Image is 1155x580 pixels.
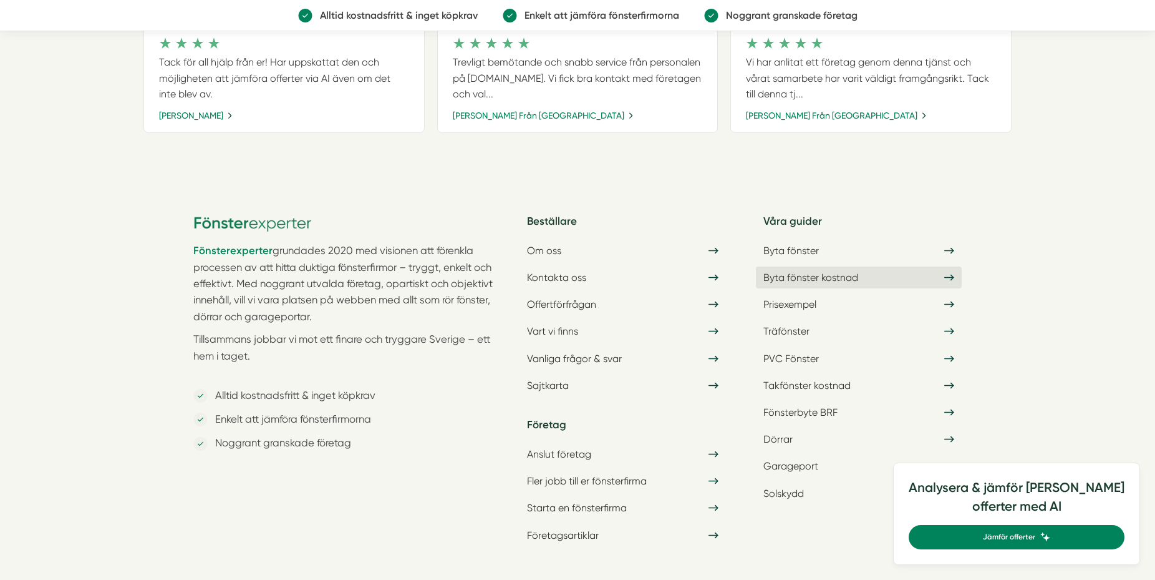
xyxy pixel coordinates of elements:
[159,54,409,102] p: Tack för all hjälp från er! Har uppskattat den och möjligheten att jämföra offerter via AI även o...
[520,267,725,288] a: Kontakta oss
[193,242,505,325] p: grundades 2020 med visionen att förenkla processen av att hitta duktiga fönsterfirmor – tryggt, e...
[453,109,634,122] a: [PERSON_NAME] från [GEOGRAPHIC_DATA]
[193,332,505,381] p: Tillsammans jobbar vi mot ett finare och tryggare Sverige – ett hem i taget.
[756,455,962,477] a: Garageport
[193,213,312,233] img: Fönsterexperter
[756,483,962,504] a: Solskydd
[520,240,725,262] a: Om oss
[909,478,1124,525] h4: Analysera & jämför [PERSON_NAME] offerter med AI
[746,54,996,102] p: Vi har anlitat ett företag genom denna tjänst och vårat samarbete har varit väldigt framgångsrikt...
[520,524,725,546] a: Företagsartiklar
[756,213,962,240] h5: Våra guider
[520,443,725,465] a: Anslut företag
[718,7,858,23] p: Noggrant granskade företag
[520,497,725,519] a: Starta en fönsterfirma
[312,7,478,23] p: Alltid kostnadsfritt & inget köpkrav
[453,54,703,102] p: Trevligt bemötande och snabb service från personalen på [DOMAIN_NAME]. Vi fick bra kontakt med fö...
[756,375,962,396] a: Takfönster kostnad
[208,435,351,451] p: Noggrant granskade företag
[517,7,679,23] p: Enkelt att jämföra fönsterfirmorna
[756,401,962,423] a: Fönsterbyte BRF
[756,293,962,315] a: Prisexempel
[208,411,371,428] p: Enkelt att jämföra fönsterfirmorna
[520,320,725,342] a: Vart vi finns
[909,525,1124,549] a: Jämför offerter
[520,375,725,396] a: Sajtkarta
[208,388,375,404] p: Alltid kostnadsfritt & inget köpkrav
[520,470,725,492] a: Fler jobb till er fönsterfirma
[520,293,725,315] a: Offertförfrågan
[193,245,273,257] a: Fönsterexperter
[159,109,233,122] a: [PERSON_NAME]
[193,244,273,257] strong: Fönsterexperter
[756,428,962,450] a: Dörrar
[756,267,962,288] a: Byta fönster kostnad
[746,109,927,122] a: [PERSON_NAME] från [GEOGRAPHIC_DATA]
[756,348,962,370] a: PVC Fönster
[983,531,1035,543] span: Jämför offerter
[756,240,962,262] a: Byta fönster
[756,320,962,342] a: Träfönster
[520,401,725,443] h5: Företag
[520,348,725,370] a: Vanliga frågor & svar
[520,213,725,240] h5: Beställare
